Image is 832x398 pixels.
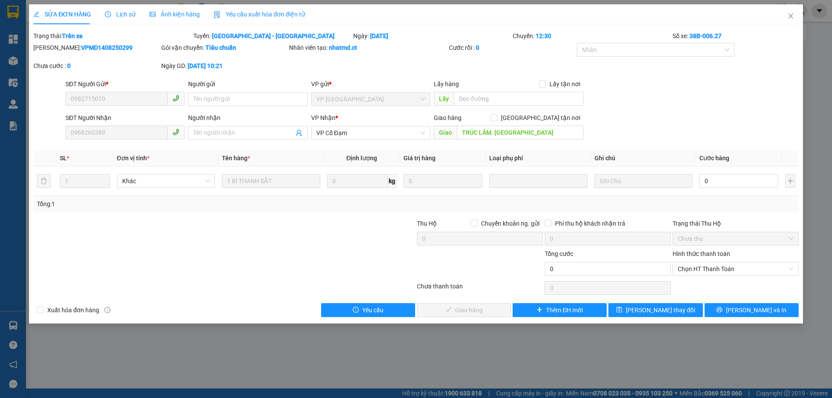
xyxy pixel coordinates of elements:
span: Thu Hộ [417,220,437,227]
button: printer[PERSON_NAME] và In [705,303,799,317]
span: SỬA ĐƠN HÀNG [33,11,91,18]
span: SL [60,155,67,162]
div: Chưa thanh toán [416,282,544,297]
div: Nhân viên tạo: [289,43,447,52]
span: [PERSON_NAME] thay đổi [626,305,695,315]
span: kg [388,174,396,188]
div: VP gửi [311,79,430,89]
span: phone [172,129,179,136]
button: exclamation-circleYêu cầu [321,303,415,317]
button: plusThêm ĐH mới [513,303,607,317]
span: Đơn vị tính [117,155,149,162]
img: icon [214,11,221,18]
div: Gói vận chuyển: [161,43,287,52]
div: [PERSON_NAME]: [33,43,159,52]
input: Dọc đường [457,126,584,139]
span: [GEOGRAPHIC_DATA] tận nơi [497,113,584,123]
th: Loại phụ phí [486,150,591,167]
b: 0 [476,44,479,51]
span: Lấy tận nơi [546,79,584,89]
span: Ảnh kiện hàng [149,11,200,18]
div: Ngày GD: [161,61,287,71]
th: Ghi chú [591,150,696,167]
span: clock-circle [105,11,111,17]
span: edit [33,11,39,17]
span: Chọn HT Thanh Toán [678,262,793,275]
div: SĐT Người Nhận [65,113,185,123]
span: Cước hàng [699,155,729,162]
div: Tổng: 1 [37,199,321,209]
b: [DATE] [370,32,388,39]
b: VPMD1408250299 [81,44,133,51]
span: Giao hàng [434,114,461,121]
div: Cước rồi : [449,43,575,52]
input: Ghi Chú [595,174,692,188]
span: phone [172,95,179,102]
span: save [616,307,622,314]
b: 0 [67,62,71,69]
b: [GEOGRAPHIC_DATA] - [GEOGRAPHIC_DATA] [212,32,335,39]
div: Tuyến: [192,31,352,41]
span: Yêu cầu [362,305,383,315]
div: Chưa cước : [33,61,159,71]
div: Trạng thái Thu Hộ [673,219,799,228]
span: VP Cổ Đạm [316,126,425,139]
span: Tổng cước [545,250,573,257]
div: Chuyến: [512,31,672,41]
div: Ngày: [352,31,512,41]
b: Trên xe [62,32,83,39]
label: Hình thức thanh toán [673,250,730,257]
span: user-add [296,129,302,136]
b: nhatmd.ct [329,44,357,51]
span: Thêm ĐH mới [546,305,583,315]
div: Số xe: [672,31,799,41]
input: VD: Bàn, Ghế [222,174,320,188]
span: Chưa thu [678,232,793,245]
div: Người gửi [188,79,307,89]
input: Dọc đường [454,92,584,106]
b: [DATE] 10:21 [188,62,223,69]
span: close [787,13,794,19]
button: delete [37,174,51,188]
input: 0 [403,174,482,188]
span: Yêu cầu xuất hóa đơn điện tử [214,11,305,18]
b: 38B-006.27 [689,32,721,39]
button: save[PERSON_NAME] thay đổi [608,303,702,317]
span: Lấy hàng [434,81,459,87]
span: printer [716,307,722,314]
span: exclamation-circle [353,307,359,314]
span: Xuất hóa đơn hàng [44,305,103,315]
span: Chuyển khoản ng. gửi [478,219,543,228]
span: Tên hàng [222,155,250,162]
span: Giao [434,126,457,139]
button: plus [785,174,795,188]
span: Khác [122,175,210,188]
span: Lấy [434,92,454,106]
span: [PERSON_NAME] và In [726,305,786,315]
span: VP Mỹ Đình [316,93,425,106]
span: Định lượng [346,155,377,162]
div: Người nhận [188,113,307,123]
b: Tiêu chuẩn [205,44,236,51]
span: Giá trị hàng [403,155,435,162]
div: Trạng thái: [32,31,192,41]
button: checkGiao hàng [417,303,511,317]
button: Close [779,4,803,29]
span: info-circle [104,307,110,313]
span: Phí thu hộ khách nhận trả [552,219,629,228]
span: plus [536,307,543,314]
div: SĐT Người Gửi [65,79,185,89]
span: picture [149,11,156,17]
span: Lịch sử [105,11,136,18]
b: 12:30 [536,32,551,39]
span: VP Nhận [311,114,335,121]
